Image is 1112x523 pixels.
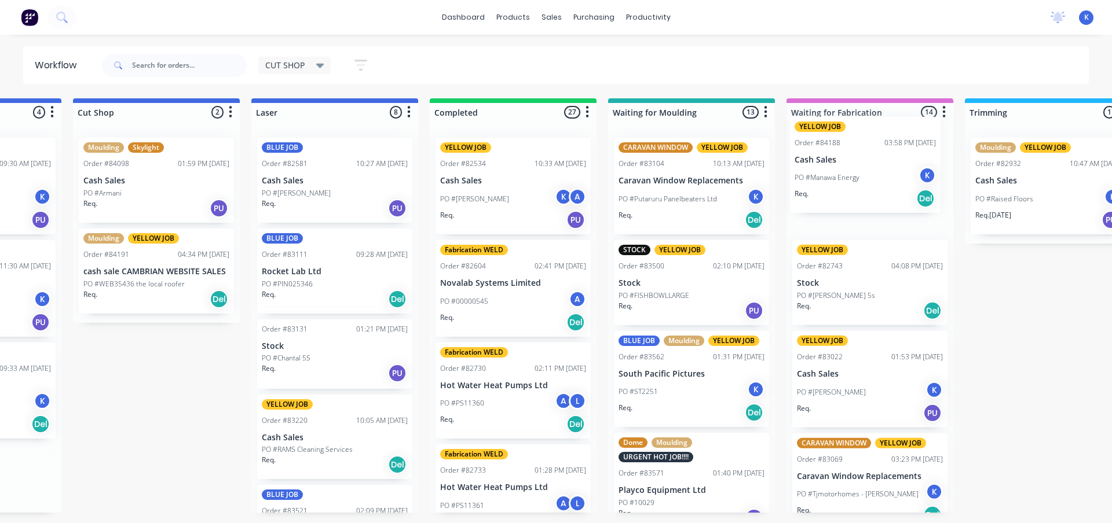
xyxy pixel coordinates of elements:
[491,9,536,26] div: products
[620,9,676,26] div: productivity
[436,9,491,26] a: dashboard
[21,9,38,26] img: Factory
[536,9,568,26] div: sales
[1084,12,1089,23] span: K
[35,58,82,72] div: Workflow
[265,59,305,71] span: CUT SHOP
[568,9,620,26] div: purchasing
[132,54,247,77] input: Search for orders...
